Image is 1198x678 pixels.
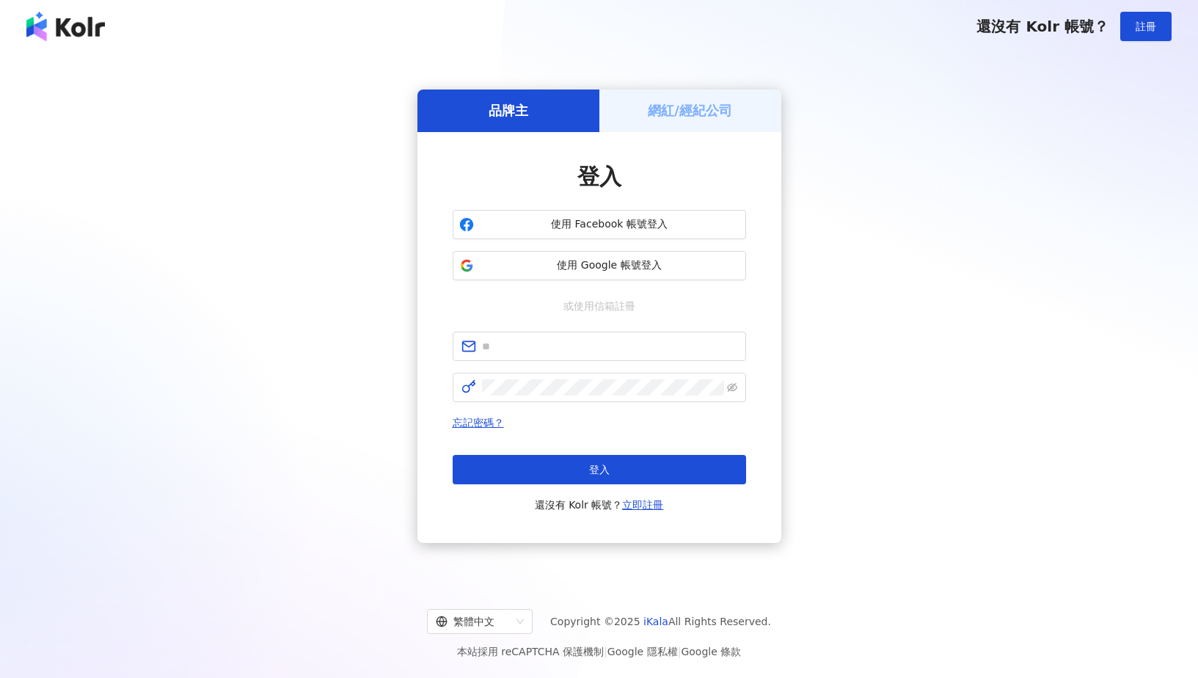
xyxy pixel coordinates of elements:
[457,643,741,660] span: 本站採用 reCAPTCHA 保護機制
[489,101,528,120] h5: 品牌主
[976,18,1108,35] span: 還沒有 Kolr 帳號？
[1136,21,1156,32] span: 註冊
[607,646,678,657] a: Google 隱私權
[577,164,621,189] span: 登入
[553,298,646,314] span: 或使用信箱註冊
[648,101,732,120] h5: 網紅/經紀公司
[727,382,737,393] span: eye-invisible
[589,464,610,475] span: 登入
[681,646,741,657] a: Google 條款
[678,646,682,657] span: |
[436,610,511,633] div: 繁體中文
[453,417,504,429] a: 忘記密碼？
[604,646,607,657] span: |
[550,613,771,630] span: Copyright © 2025 All Rights Reserved.
[480,217,739,232] span: 使用 Facebook 帳號登入
[26,12,105,41] img: logo
[453,251,746,280] button: 使用 Google 帳號登入
[1120,12,1172,41] button: 註冊
[643,616,668,627] a: iKala
[622,499,663,511] a: 立即註冊
[453,455,746,484] button: 登入
[453,210,746,239] button: 使用 Facebook 帳號登入
[535,496,664,514] span: 還沒有 Kolr 帳號？
[480,258,739,273] span: 使用 Google 帳號登入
